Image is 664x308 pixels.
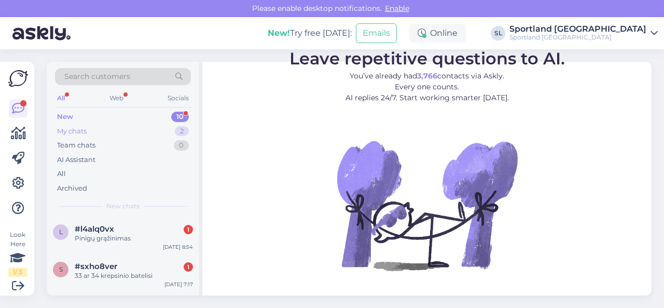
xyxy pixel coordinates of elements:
div: 0 [174,140,189,151]
b: New! [268,28,290,38]
div: New [57,112,73,122]
div: Socials [165,91,191,105]
span: Search customers [64,71,130,82]
div: Sportland [GEOGRAPHIC_DATA] [509,33,646,42]
button: Emails [356,23,397,43]
img: Askly Logo [8,70,28,87]
span: Enable [382,4,412,13]
span: #l4alq0vx [75,224,114,234]
img: No Chat active [334,112,520,299]
p: You’ve already had contacts via Askly. Every one counts. AI replies 24/7. Start working smarter [... [289,71,565,103]
div: [DATE] 7:17 [164,280,193,288]
div: 10 [171,112,189,122]
div: 1 [184,262,193,272]
div: Pinigų grąžinimas [75,234,193,243]
div: [DATE] 8:54 [163,243,193,251]
div: Online [409,24,466,43]
div: All [57,169,66,179]
div: 1 [184,225,193,234]
span: l [59,228,63,236]
div: Web [107,91,126,105]
div: Look Here [8,230,27,277]
div: AI Assistant [57,155,95,165]
div: Team chats [57,140,95,151]
b: 3,766 [417,71,437,81]
span: Leave repetitive questions to AI. [289,48,565,69]
div: Try free [DATE]: [268,27,352,39]
div: 2 [175,126,189,137]
div: My chats [57,126,87,137]
span: s [59,265,63,273]
span: New chats [106,202,140,211]
div: 33 ar 34 krepsinio batelisi [75,271,193,280]
div: SL [491,26,505,41]
div: 1 / 3 [8,267,27,277]
div: All [55,91,67,105]
div: Sportland [GEOGRAPHIC_DATA] [509,25,646,33]
span: #sxho8ver [75,262,117,271]
a: Sportland [GEOGRAPHIC_DATA]Sportland [GEOGRAPHIC_DATA] [509,25,658,42]
div: Archived [57,183,87,194]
